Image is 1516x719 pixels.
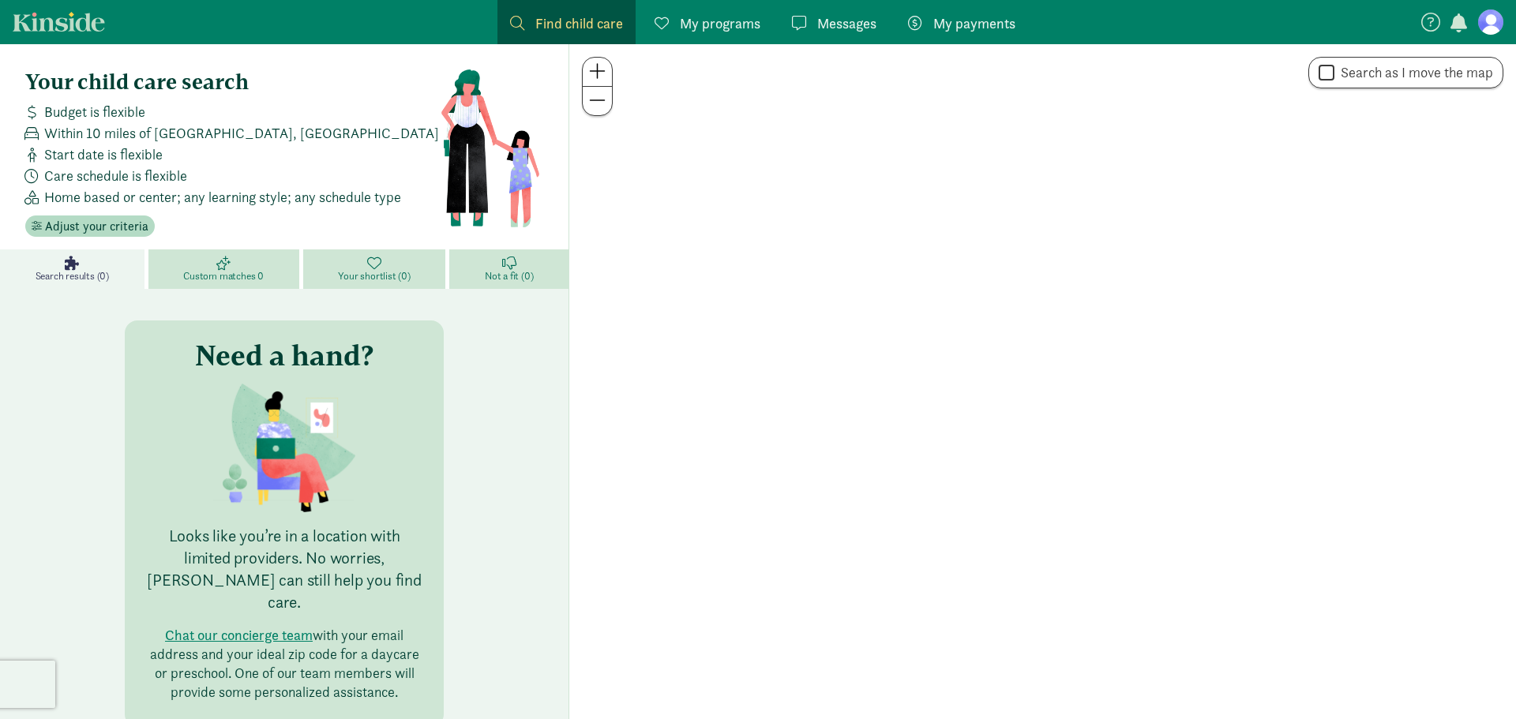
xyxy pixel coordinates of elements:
[183,270,264,283] span: Custom matches 0
[45,217,148,236] span: Adjust your criteria
[44,122,439,144] span: Within 10 miles of [GEOGRAPHIC_DATA], [GEOGRAPHIC_DATA]
[338,270,410,283] span: Your shortlist (0)
[25,215,155,238] button: Adjust your criteria
[44,165,187,186] span: Care schedule is flexible
[25,69,440,95] h4: Your child care search
[449,249,568,289] a: Not a fit (0)
[165,626,313,645] button: Chat our concierge team
[44,144,163,165] span: Start date is flexible
[148,249,303,289] a: Custom matches 0
[44,101,145,122] span: Budget is flexible
[680,13,760,34] span: My programs
[933,13,1015,34] span: My payments
[144,525,425,613] p: Looks like you’re in a location with limited providers. No worries, [PERSON_NAME] can still help ...
[195,339,373,371] h3: Need a hand?
[1334,63,1493,82] label: Search as I move the map
[13,12,105,32] a: Kinside
[817,13,876,34] span: Messages
[144,626,425,702] p: with your email address and your ideal zip code for a daycare or preschool. One of our team membe...
[535,13,623,34] span: Find child care
[44,186,401,208] span: Home based or center; any learning style; any schedule type
[303,249,450,289] a: Your shortlist (0)
[485,270,533,283] span: Not a fit (0)
[36,270,109,283] span: Search results (0)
